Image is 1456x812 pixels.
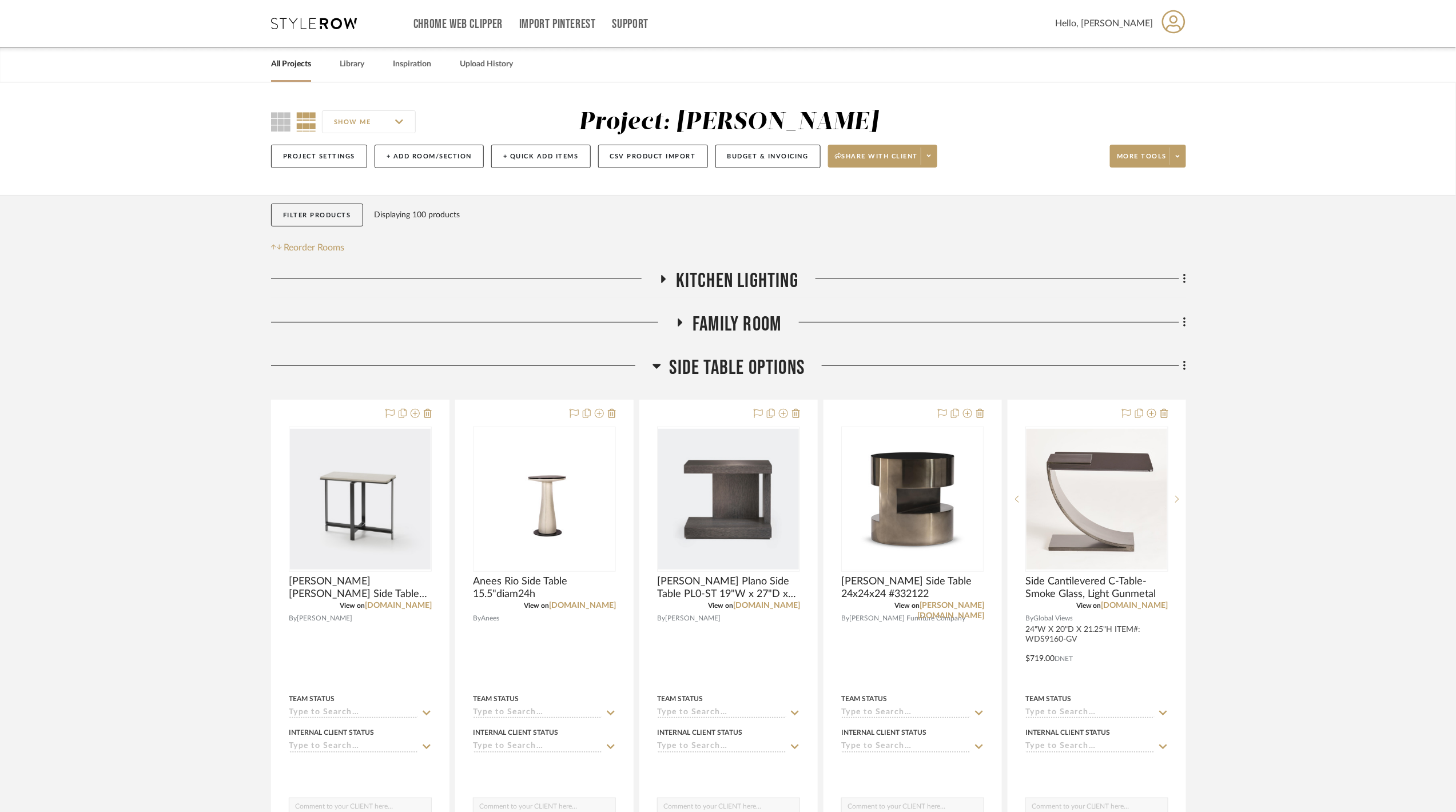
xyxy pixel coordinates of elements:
input: Type to Search… [1025,742,1155,753]
input: Type to Search… [473,742,602,753]
span: [PERSON_NAME] Side Table 24x24x24 #332122 [841,575,984,600]
a: All Projects [271,57,311,72]
span: Reorder Rooms [284,241,345,254]
span: [PERSON_NAME] Plano Side Table PL0-ST 19"W x 27"D x 23.5"H [657,575,800,600]
input: Type to Search… [289,742,418,753]
span: Side Table Options [670,356,805,380]
button: Filter Products [271,204,363,227]
div: Team Status [841,694,887,704]
div: 0 [658,427,799,571]
span: View on [340,602,365,609]
a: Upload History [460,57,513,72]
span: Family Room [693,312,781,337]
input: Type to Search… [473,708,602,719]
div: 0 [289,427,431,571]
span: View on [894,602,920,609]
button: More tools [1110,145,1186,168]
span: [PERSON_NAME] Furniture Company [849,613,965,624]
input: Type to Search… [841,708,970,719]
span: Anees [481,613,499,624]
button: + Quick Add Items [491,145,591,168]
span: View on [524,602,549,609]
button: Share with client [828,145,938,168]
span: By [289,613,297,624]
div: Internal Client Status [289,727,374,738]
a: Import Pinterest [519,19,596,29]
div: Displaying 100 products [375,204,460,226]
input: Type to Search… [1025,708,1155,719]
a: Inspiration [393,57,431,72]
a: Chrome Web Clipper [413,19,503,29]
div: Team Status [657,694,703,704]
span: By [473,613,481,624]
input: Type to Search… [657,708,786,719]
button: CSV Product Import [598,145,708,168]
span: More tools [1117,152,1167,169]
img: Side Cantilevered C-Table- Smoke Glass, Light Gunmetal [1027,429,1167,570]
span: Global Views [1033,613,1073,624]
span: View on [1076,602,1101,609]
img: Holly Hunt Florence Side Table #FLO-ST 12"W x 26.5"D x 22.25"H [290,429,431,570]
span: Hello, [PERSON_NAME] [1055,17,1153,30]
span: Kitchen Lighting [676,269,798,293]
a: Library [340,57,364,72]
a: [PERSON_NAME][DOMAIN_NAME] [917,602,984,620]
div: Team Status [289,694,335,704]
button: Reorder Rooms [271,241,345,254]
div: Project: [PERSON_NAME] [579,110,878,134]
img: Bernhardt Cassie Side Table 24x24x24 #332122 [842,429,983,570]
div: Team Status [473,694,519,704]
div: Internal Client Status [1025,727,1111,738]
span: By [1025,613,1033,624]
span: Anees Rio Side Table 15.5"diam24h [473,575,616,600]
a: [DOMAIN_NAME] [549,602,616,610]
button: Budget & Invoicing [715,145,821,168]
span: Share with client [835,152,918,169]
span: View on [708,602,733,609]
div: Team Status [1025,694,1071,704]
a: [DOMAIN_NAME] [1101,602,1168,610]
a: [DOMAIN_NAME] [733,602,800,610]
div: Internal Client Status [657,727,742,738]
span: [PERSON_NAME] [297,613,352,624]
span: [PERSON_NAME] [665,613,721,624]
input: Type to Search… [289,708,418,719]
span: Side Cantilevered C-Table- Smoke Glass, Light Gunmetal [1025,575,1168,600]
a: Support [612,19,649,29]
span: By [657,613,665,624]
img: Anees Rio Side Table 15.5"diam24h [474,452,615,546]
input: Type to Search… [841,742,970,753]
button: + Add Room/Section [375,145,484,168]
div: Internal Client Status [841,727,926,738]
span: By [841,613,849,624]
img: Holly Hunt Plano Side Table PL0-ST 19"W x 27"D x 23.5"H [658,429,799,570]
input: Type to Search… [657,742,786,753]
button: Project Settings [271,145,367,168]
a: [DOMAIN_NAME] [365,602,432,610]
span: [PERSON_NAME] [PERSON_NAME] Side Table #FLO-ST 12"W x 26.5"D x 22.25"H [289,575,432,600]
div: Internal Client Status [473,727,558,738]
